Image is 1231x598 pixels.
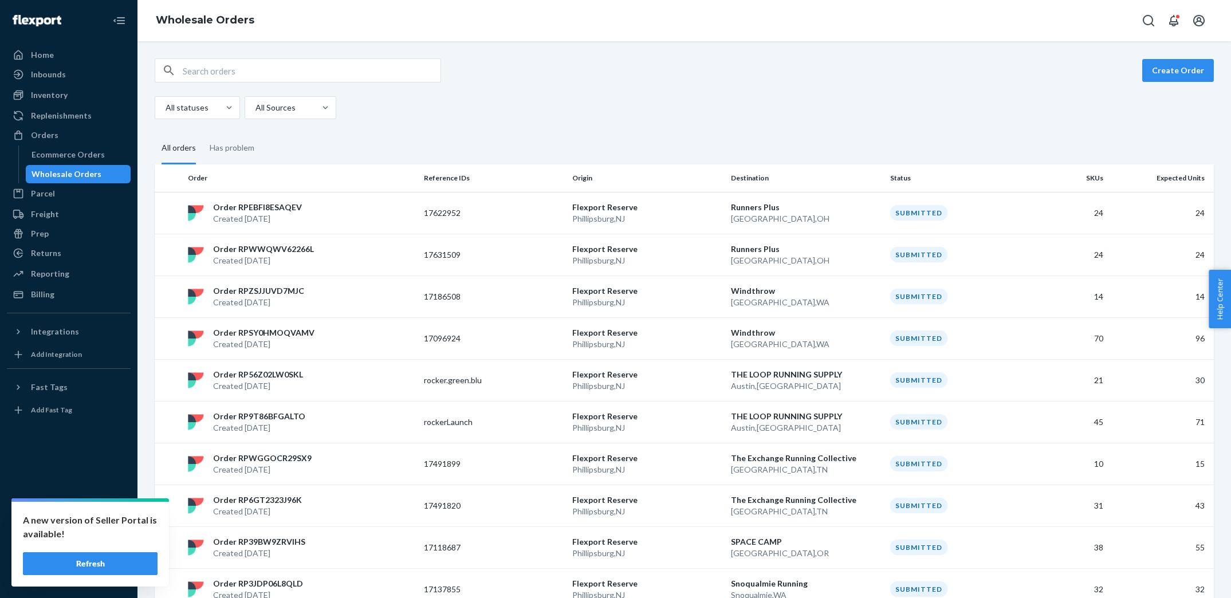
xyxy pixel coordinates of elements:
[213,494,302,506] p: Order RP6GT2323J96K
[213,411,305,422] p: Order RP9T86BFGALTO
[1187,9,1210,32] button: Open account menu
[183,164,419,192] th: Order
[183,59,441,82] input: Search orders
[31,110,92,121] div: Replenishments
[572,297,722,308] p: Phillipsburg , NJ
[7,65,131,84] a: Inbounds
[32,168,101,180] div: Wholesale Orders
[31,326,79,337] div: Integrations
[213,327,314,339] p: Order RPSY0HMOQVAMV
[7,184,131,203] a: Parcel
[188,372,204,388] img: flexport logo
[31,208,59,220] div: Freight
[31,268,69,280] div: Reporting
[213,243,314,255] p: Order RPWWQWV62266L
[210,133,254,163] div: Has problem
[213,339,314,350] p: Created [DATE]
[731,255,880,266] p: [GEOGRAPHIC_DATA] , OH
[7,205,131,223] a: Freight
[188,540,204,556] img: flexport logo
[1034,359,1108,401] td: 21
[572,213,722,225] p: Phillipsburg , NJ
[31,89,68,101] div: Inventory
[1209,270,1231,328] button: Help Center
[156,14,254,26] a: Wholesale Orders
[572,453,722,464] p: Flexport Reserve
[1108,234,1214,276] td: 24
[731,536,880,548] p: SPACE CAMP
[572,422,722,434] p: Phillipsburg , NJ
[731,202,880,213] p: Runners Plus
[31,247,61,259] div: Returns
[731,369,880,380] p: THE LOOP RUNNING SUPPLY
[572,578,722,589] p: Flexport Reserve
[419,164,568,192] th: Reference IDs
[890,456,947,471] div: Submitted
[731,506,880,517] p: [GEOGRAPHIC_DATA] , TN
[424,542,516,553] p: 17118687
[213,578,303,589] p: Order RP3JDP06L8QLD
[731,494,880,506] p: The Exchange Running Collective
[726,164,885,192] th: Destination
[213,422,305,434] p: Created [DATE]
[731,578,880,589] p: Snoqualmie Running
[108,9,131,32] button: Close Navigation
[731,285,880,297] p: Windthrow
[7,345,131,364] a: Add Integration
[162,133,196,164] div: All orders
[1034,164,1108,192] th: SKUs
[731,453,880,464] p: The Exchange Running Collective
[424,500,516,512] p: 17491820
[572,464,722,475] p: Phillipsburg , NJ
[572,506,722,517] p: Phillipsburg , NJ
[213,380,303,392] p: Created [DATE]
[7,107,131,125] a: Replenishments
[890,414,947,430] div: Submitted
[31,129,58,141] div: Orders
[213,453,312,464] p: Order RPWGGOCR29SX9
[1034,192,1108,234] td: 24
[7,401,131,419] a: Add Fast Tag
[213,255,314,266] p: Created [DATE]
[572,536,722,548] p: Flexport Reserve
[13,15,61,26] img: Flexport logo
[1142,59,1214,82] button: Create Order
[731,339,880,350] p: [GEOGRAPHIC_DATA] , WA
[1162,9,1185,32] button: Open notifications
[213,464,312,475] p: Created [DATE]
[31,405,72,415] div: Add Fast Tag
[7,507,131,526] a: Settings
[1108,164,1214,192] th: Expected Units
[213,536,305,548] p: Order RP39BW9ZRVIHS
[31,49,54,61] div: Home
[890,289,947,304] div: Submitted
[26,145,131,164] a: Ecommerce Orders
[213,506,302,517] p: Created [DATE]
[7,244,131,262] a: Returns
[213,213,302,225] p: Created [DATE]
[1034,401,1108,443] td: 45
[890,498,947,513] div: Submitted
[7,378,131,396] button: Fast Tags
[1034,234,1108,276] td: 24
[1108,359,1214,401] td: 30
[23,552,158,575] button: Refresh
[213,202,302,213] p: Order RPEBFI8ESAQEV
[188,456,204,472] img: flexport logo
[572,255,722,266] p: Phillipsburg , NJ
[424,333,516,344] p: 17096924
[26,165,131,183] a: Wholesale Orders
[164,102,166,113] input: All statuses
[147,4,263,37] ol: breadcrumbs
[7,126,131,144] a: Orders
[7,225,131,243] a: Prep
[731,297,880,308] p: [GEOGRAPHIC_DATA] , WA
[1034,443,1108,485] td: 10
[188,414,204,430] img: flexport logo
[188,289,204,305] img: flexport logo
[213,369,303,380] p: Order RP56Z02LW0SKL
[424,375,516,386] p: rocker.green.blu
[424,207,516,219] p: 17622952
[1108,192,1214,234] td: 24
